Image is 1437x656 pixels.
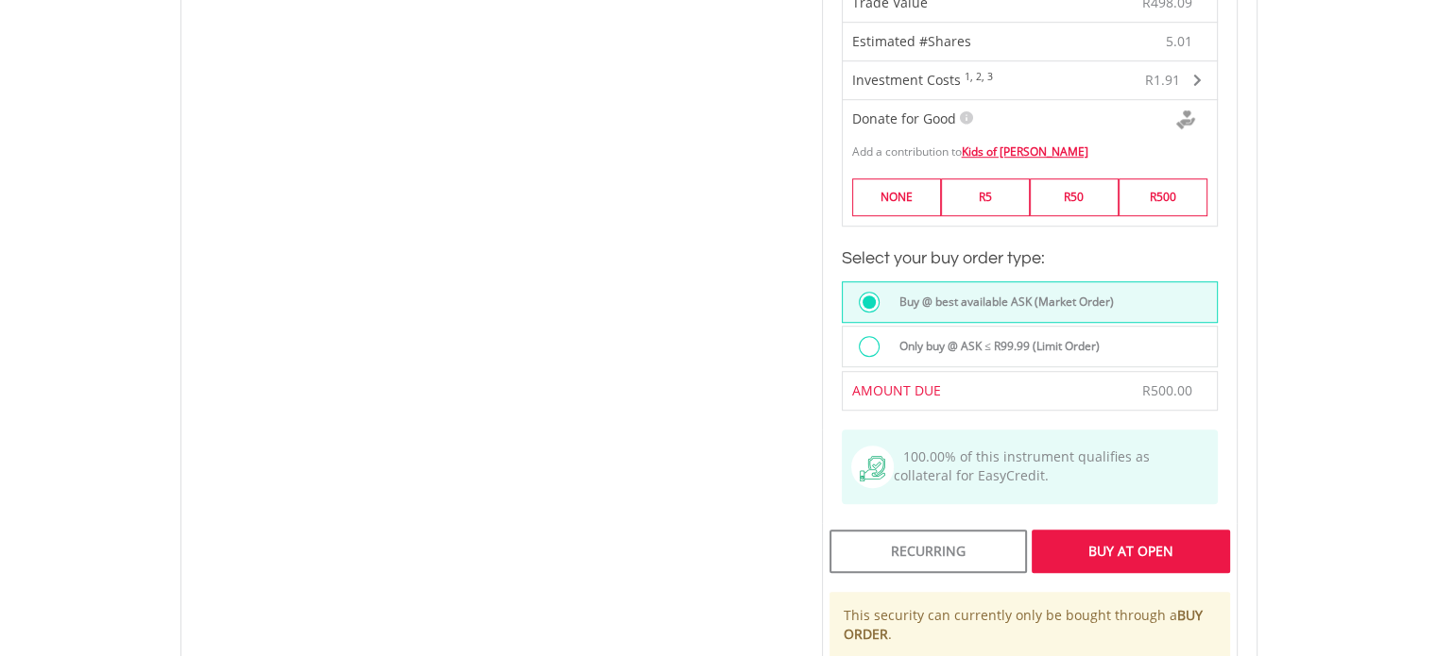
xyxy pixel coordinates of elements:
a: Kids of [PERSON_NAME] [962,143,1088,160]
span: R1.91 [1145,71,1180,89]
h3: Select your buy order type: [842,245,1218,272]
img: Donte For Good [1176,110,1195,129]
div: Recurring [830,530,1027,573]
div: Buy At Open [1032,530,1229,573]
b: BUY ORDER [844,606,1203,643]
span: 5.01 [1166,32,1192,51]
label: NONE [852,178,941,215]
span: R500.00 [1142,381,1192,399]
label: R500 [1119,178,1207,215]
span: Donate for Good [852,109,956,127]
div: Add a contribution to [843,134,1217,160]
span: Estimated #Shares [852,32,971,50]
span: AMOUNT DUE [852,381,941,399]
label: Buy @ best available ASK (Market Order) [888,292,1114,312]
label: Only buy @ ASK ≤ R99.99 (Limit Order) [888,336,1100,357]
span: 100.00% of this instrument qualifies as collateral for EasyCredit. [894,447,1150,484]
span: Investment Costs [852,71,961,89]
label: R5 [941,178,1030,215]
img: collateral-qualifying-green.svg [860,456,885,481]
label: R50 [1030,178,1119,215]
sup: 1, 2, 3 [965,70,993,83]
